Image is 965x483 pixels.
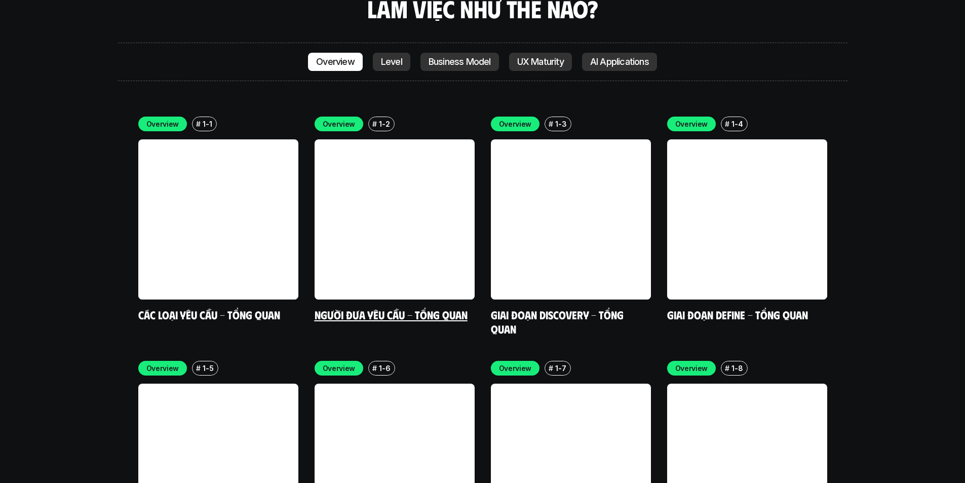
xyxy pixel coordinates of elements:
p: 1-3 [555,119,566,129]
h6: # [196,364,201,372]
p: Overview [146,119,179,129]
p: 1-2 [379,119,390,129]
h6: # [196,120,201,128]
h6: # [372,364,377,372]
p: Overview [499,363,532,374]
p: 1-4 [731,119,743,129]
a: AI Applications [582,53,657,71]
p: Overview [675,363,708,374]
p: Overview [323,363,356,374]
a: UX Maturity [509,53,572,71]
p: 1-7 [555,363,566,374]
p: AI Applications [590,57,649,67]
a: Các loại yêu cầu - Tổng quan [138,308,280,321]
h6: # [549,364,553,372]
h6: # [725,120,729,128]
p: Overview [323,119,356,129]
p: Business Model [429,57,491,67]
p: Overview [675,119,708,129]
a: Overview [308,53,363,71]
p: UX Maturity [517,57,564,67]
a: Giai đoạn Discovery - Tổng quan [491,308,626,336]
a: Level [373,53,410,71]
p: 1-1 [203,119,212,129]
h6: # [372,120,377,128]
h6: # [549,120,553,128]
p: 1-6 [379,363,390,374]
a: Người đưa yêu cầu - Tổng quan [315,308,468,321]
h6: # [725,364,729,372]
p: Overview [146,363,179,374]
a: Giai đoạn Define - Tổng quan [667,308,808,321]
p: Overview [499,119,532,129]
a: Business Model [420,53,499,71]
p: Overview [316,57,355,67]
p: Level [381,57,402,67]
p: 1-5 [203,363,213,374]
p: 1-8 [731,363,743,374]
